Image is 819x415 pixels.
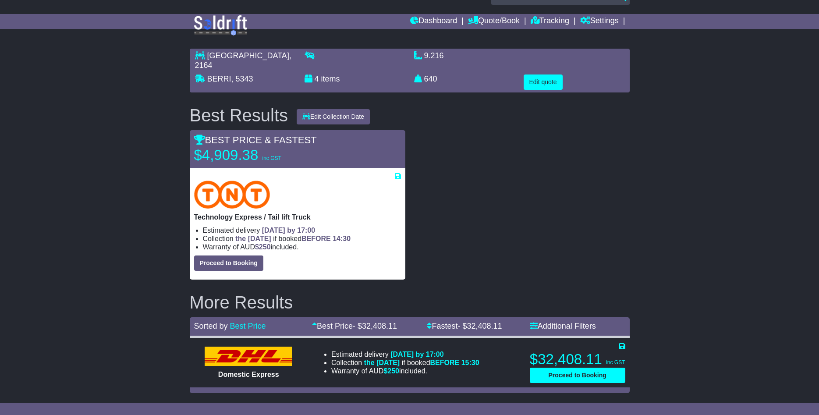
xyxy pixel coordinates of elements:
span: 14:30 [333,235,351,242]
span: 15:30 [461,359,479,366]
p: $32,408.11 [530,351,625,368]
span: inc GST [262,155,281,161]
span: - $ [458,322,502,330]
a: Best Price- $32,408.11 [312,322,397,330]
span: [DATE] by 17:00 [390,351,444,358]
p: $4,909.38 [194,146,304,164]
button: Edit quote [524,74,563,90]
span: inc GST [606,359,625,365]
a: Best Price [230,322,266,330]
span: BEST PRICE & FASTEST [194,135,317,145]
a: Quote/Book [468,14,520,29]
a: Fastest- $32,408.11 [427,322,502,330]
span: [DATE] by 17:00 [262,227,316,234]
span: $ [383,367,399,375]
li: Warranty of AUD included. [203,243,401,251]
li: Warranty of AUD included. [331,367,479,375]
span: 640 [424,74,437,83]
span: $ [255,243,271,251]
span: Domestic Express [218,371,279,378]
span: 9.216 [424,51,444,60]
h2: More Results [190,293,630,312]
span: , 2164 [195,51,291,70]
button: Proceed to Booking [530,368,625,383]
a: Dashboard [410,14,457,29]
span: BEFORE [430,359,460,366]
button: Proceed to Booking [194,255,263,271]
span: , 5343 [231,74,253,83]
button: Edit Collection Date [297,109,370,124]
p: Technology Express / Tail lift Truck [194,213,401,221]
span: - $ [353,322,397,330]
a: Settings [580,14,619,29]
li: Collection [331,358,479,367]
span: 250 [387,367,399,375]
span: BERRI [207,74,231,83]
a: Additional Filters [530,322,596,330]
span: Sorted by [194,322,228,330]
img: DHL: Domestic Express [205,347,292,366]
span: if booked [235,235,351,242]
span: 32,408.11 [467,322,502,330]
li: Collection [203,234,401,243]
span: 32,408.11 [362,322,397,330]
li: Estimated delivery [331,350,479,358]
img: TNT Domestic: Technology Express / Tail lift Truck [194,181,270,209]
span: items [321,74,340,83]
span: 4 [315,74,319,83]
span: the [DATE] [235,235,271,242]
span: if booked [364,359,479,366]
span: the [DATE] [364,359,400,366]
div: Best Results [185,106,293,125]
a: Tracking [531,14,569,29]
span: 250 [259,243,271,251]
li: Estimated delivery [203,226,401,234]
span: [GEOGRAPHIC_DATA] [207,51,289,60]
span: BEFORE [301,235,331,242]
